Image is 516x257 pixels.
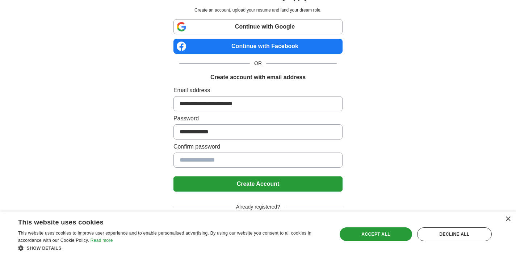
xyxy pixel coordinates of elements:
div: Close [505,217,511,222]
label: Confirm password [173,142,343,151]
a: Continue with Google [173,19,343,34]
button: Create Account [173,176,343,192]
h1: Create account with email address [210,73,306,82]
div: Accept all [340,227,412,241]
span: Show details [27,246,62,251]
div: This website uses cookies [18,216,310,227]
span: OR [250,60,266,67]
a: Read more, opens a new window [91,238,113,243]
p: Create an account, upload your resume and land your dream role. [175,7,341,13]
label: Email address [173,86,343,95]
span: Already registered? [232,203,284,211]
div: Decline all [417,227,492,241]
span: This website uses cookies to improve user experience and to enable personalised advertising. By u... [18,231,311,243]
label: Password [173,114,343,123]
div: Show details [18,244,328,252]
a: Continue with Facebook [173,39,343,54]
